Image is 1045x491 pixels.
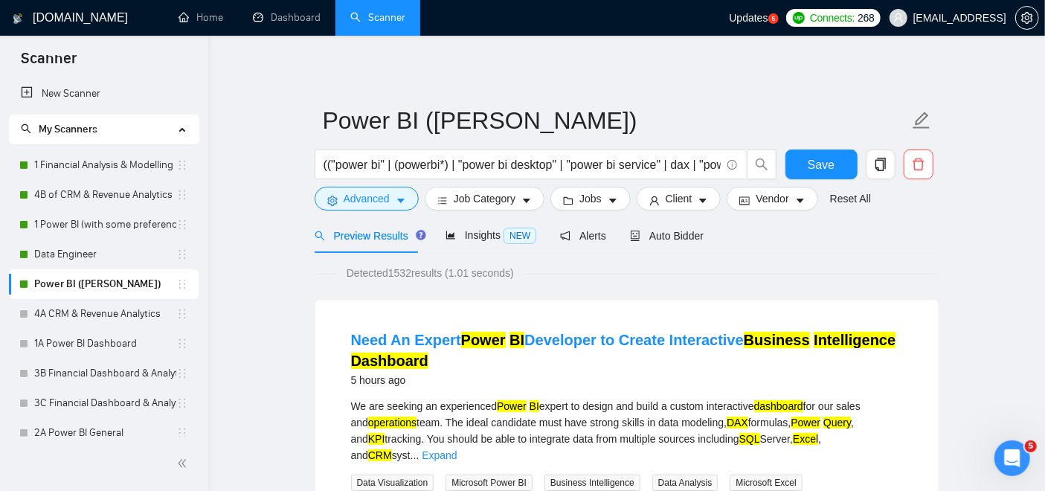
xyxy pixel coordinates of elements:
[315,231,325,241] span: search
[350,11,405,24] a: searchScanner
[727,417,748,429] mark: DAX
[327,195,338,206] span: setting
[9,388,199,418] li: 3C Financial Dashboard & Analytics
[30,106,268,182] p: Hi [PERSON_NAME][EMAIL_ADDRESS] 👋
[823,417,851,429] mark: Query
[351,371,903,389] div: 5 hours ago
[727,187,817,211] button: idcardVendorcaret-down
[253,11,321,24] a: dashboardDashboard
[21,79,187,109] a: New Scanner
[756,190,788,207] span: Vendor
[414,228,428,242] div: Tooltip anchor
[727,160,737,170] span: info-circle
[34,388,176,418] a: 3C Financial Dashboard & Analytics
[544,475,640,491] span: Business Intelligence
[176,189,188,201] span: holder
[123,391,175,402] span: Messages
[771,16,775,22] text: 5
[768,13,779,24] a: 5
[563,195,573,206] span: folder
[422,449,457,461] a: Expand
[446,230,456,240] span: area-chart
[236,391,260,402] span: Help
[21,123,97,135] span: My Scanners
[9,269,199,299] li: Power BI (Dipankar)
[176,308,188,320] span: holder
[16,248,282,303] div: Profile image for Dimasent an imageDima•10m ago
[30,182,268,207] p: How can we help?
[34,210,176,240] a: 1 Power BI (with some preference)
[315,187,419,211] button: settingAdvancedcaret-down
[34,150,176,180] a: 1 Financial Analysis & Modelling (Ashutosh)
[368,449,392,461] mark: CRM
[739,433,760,445] mark: SQL
[814,332,896,348] mark: Intelligence
[579,190,602,207] span: Jobs
[698,195,708,206] span: caret-down
[747,150,776,179] button: search
[30,28,54,52] img: logo
[99,354,198,414] button: Messages
[666,190,692,207] span: Client
[15,225,283,304] div: Recent messageProfile image for Dimasent an imageDima•10m ago
[904,150,933,179] button: delete
[176,219,188,231] span: holder
[858,10,874,26] span: 268
[560,230,606,242] span: Alerts
[550,187,631,211] button: folderJobscaret-down
[351,353,428,369] mark: Dashboard
[1015,6,1039,30] button: setting
[649,195,660,206] span: user
[1015,12,1039,24] a: setting
[810,10,855,26] span: Connects:
[912,111,931,130] span: edit
[351,332,896,369] a: Need An ExpertPower BIDeveloper to Create InteractiveBusiness Intelligence Dashboard
[368,417,417,429] mark: operations
[34,299,176,329] a: 4A CRM & Revenue Analytics
[754,400,803,412] mark: dashboard
[34,180,176,210] a: 4B of CRM & Revenue Analytics
[176,248,188,260] span: holder
[630,230,704,242] span: Auto Bidder
[9,180,199,210] li: 4B of CRM & Revenue Analytics
[793,433,818,445] mark: Excel
[179,11,223,24] a: homeHome
[21,123,31,134] span: search
[504,228,536,244] span: NEW
[9,299,199,329] li: 4A CRM & Revenue Analytics
[33,391,66,402] span: Home
[994,440,1030,476] iframe: Intercom live chat
[9,240,199,269] li: Data Engineer
[9,79,199,109] li: New Scanner
[446,475,533,491] span: Microsoft Power BI
[30,339,248,355] div: We typically reply in under a minute
[744,332,810,348] mark: Business
[176,159,188,171] span: holder
[795,195,806,206] span: caret-down
[344,190,390,207] span: Advanced
[176,397,188,409] span: holder
[454,190,515,207] span: Job Category
[461,332,506,348] mark: Power
[368,433,385,445] mark: KPI
[904,158,933,171] span: delete
[9,48,89,79] span: Scanner
[336,265,524,281] span: Detected 1532 results (1.01 seconds)
[9,210,199,240] li: 1 Power BI (with some preference)
[351,398,903,463] div: We are seeking an experienced expert to design and build a custom interactive for our sales and t...
[793,12,805,24] img: upwork-logo.png
[176,278,188,290] span: holder
[9,150,199,180] li: 1 Financial Analysis & Modelling (Ashutosh)
[39,123,97,135] span: My Scanners
[437,195,448,206] span: bars
[893,13,904,23] span: user
[630,231,640,241] span: robot
[411,449,419,461] span: ...
[791,417,821,429] mark: Power
[560,231,570,241] span: notification
[530,400,539,412] mark: BI
[747,158,776,171] span: search
[205,24,235,54] img: Profile image for Viktor
[739,195,750,206] span: idcard
[425,187,544,211] button: barsJob Categorycaret-down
